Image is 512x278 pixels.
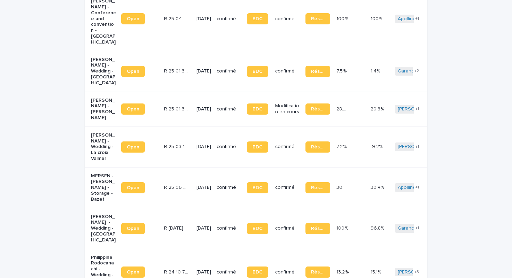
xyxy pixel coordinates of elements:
[371,142,384,150] p: -9.2%
[253,270,263,275] span: BDC
[253,107,263,111] span: BDC
[311,145,325,149] span: Réservation
[91,173,116,202] p: MERSEN - [PERSON_NAME] - Storage - Bazet
[196,16,211,22] p: [DATE]
[164,142,190,150] p: R 25 03 1373
[398,144,436,150] a: [PERSON_NAME]
[415,17,419,21] span: + 1
[305,13,330,24] a: Réservation
[398,16,427,22] a: Apolline Vion
[164,15,190,22] p: R 25 04 421
[247,103,268,115] a: BDC
[247,267,268,278] a: BDC
[371,183,386,191] p: 30.4%
[253,16,263,21] span: BDC
[253,69,263,74] span: BDC
[164,268,190,275] p: R 24 10 771
[164,105,190,112] p: R 25 01 3822
[398,106,436,112] a: [PERSON_NAME]
[305,141,330,153] a: Réservation
[91,57,116,86] p: [PERSON_NAME] - Wedding - [GEOGRAPHIC_DATA]
[217,185,241,191] p: confirmé
[311,107,325,111] span: Réservation
[275,225,300,231] p: confirmé
[311,185,325,190] span: Réservation
[415,226,419,230] span: + 1
[371,268,382,275] p: 15.1%
[415,185,419,190] span: + 1
[305,103,330,115] a: Réservation
[247,141,268,153] a: BDC
[336,268,350,275] p: 13.2 %
[371,224,386,231] p: 96.8%
[217,225,241,231] p: confirmé
[336,105,350,112] p: 28.9 %
[127,185,139,190] span: Open
[311,270,325,275] span: Réservation
[275,68,300,74] p: confirmé
[371,15,383,22] p: 100%
[414,69,419,73] span: + 2
[196,185,211,191] p: [DATE]
[164,67,190,74] p: R 25 01 3465
[247,66,268,77] a: BDC
[247,182,268,193] a: BDC
[247,223,268,234] a: BDC
[305,223,330,234] a: Réservation
[253,226,263,231] span: BDC
[371,67,381,74] p: 1.4%
[196,225,211,231] p: [DATE]
[305,267,330,278] a: Réservation
[415,107,419,111] span: + 1
[91,132,116,162] p: [PERSON_NAME] - Wedding - La croix Valmer
[336,224,350,231] p: 100 %
[121,141,145,153] a: Open
[164,183,190,191] p: R 25 06 3276
[217,144,241,150] p: confirmé
[247,13,268,24] a: BDC
[336,183,350,191] p: 30.4 %
[275,144,300,150] p: confirmé
[196,68,211,74] p: [DATE]
[121,13,145,24] a: Open
[414,270,419,274] span: + 3
[275,103,300,115] p: Modification en cours
[275,185,300,191] p: confirmé
[196,106,211,112] p: [DATE]
[217,269,241,275] p: confirmé
[336,67,348,74] p: 7.5 %
[127,226,139,231] span: Open
[275,269,300,275] p: confirmé
[336,142,348,150] p: 7.2 %
[121,182,145,193] a: Open
[127,69,139,74] span: Open
[121,267,145,278] a: Open
[121,223,145,234] a: Open
[127,270,139,275] span: Open
[196,269,211,275] p: [DATE]
[217,106,241,112] p: confirmé
[121,66,145,77] a: Open
[311,226,325,231] span: Réservation
[253,185,263,190] span: BDC
[164,224,185,231] p: R 25 01 2071
[311,69,325,74] span: Réservation
[253,145,263,149] span: BDC
[127,16,139,21] span: Open
[217,68,241,74] p: confirmé
[196,144,211,150] p: [DATE]
[91,214,116,243] p: [PERSON_NAME] - Wedding - [GEOGRAPHIC_DATA]
[336,15,350,22] p: 100 %
[371,105,385,112] p: 20.8%
[121,103,145,115] a: Open
[305,182,330,193] a: Réservation
[127,145,139,149] span: Open
[398,185,427,191] a: Apolline Vion
[217,16,241,22] p: confirmé
[398,269,436,275] a: [PERSON_NAME]
[275,16,300,22] p: confirmé
[398,225,435,231] a: Garance Oboeuf
[415,145,419,149] span: + 1
[305,66,330,77] a: Réservation
[127,107,139,111] span: Open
